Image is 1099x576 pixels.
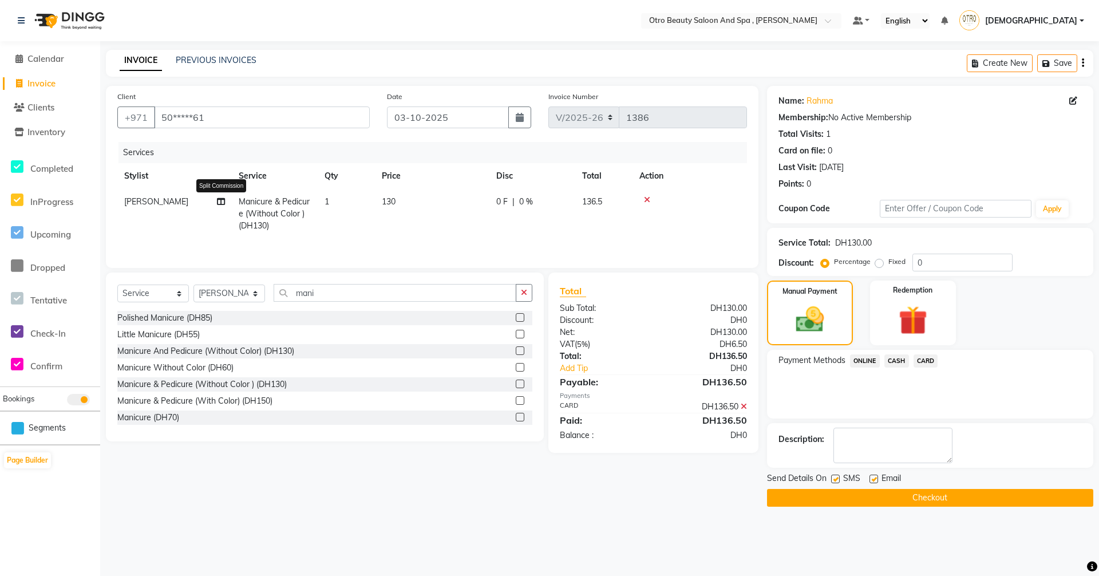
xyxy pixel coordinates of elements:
span: | [512,196,515,208]
div: DH136.50 [653,350,756,362]
div: Total: [551,350,654,362]
input: Enter Offer / Coupon Code [880,200,1031,218]
a: Calendar [3,53,97,66]
th: Total [575,163,632,189]
span: 1 [325,196,329,207]
div: Description: [778,433,824,445]
span: Calendar [27,53,64,64]
span: Manicure & Pedicure (Without Color ) (DH130) [239,196,310,231]
span: Segments [29,422,66,434]
div: Balance : [551,429,654,441]
div: Last Visit: [778,161,817,173]
div: Split Commission [196,179,246,192]
div: Paid: [551,413,654,427]
a: PREVIOUS INVOICES [176,55,256,65]
label: Date [387,92,402,102]
div: Points: [778,178,804,190]
input: Search by Name/Mobile/Email/Code [154,106,370,128]
div: DH136.50 [653,375,756,389]
div: Manicure And Pedicure (Without Color) (DH130) [117,345,294,357]
span: 136.5 [582,196,602,207]
span: Bookings [3,394,34,403]
button: Checkout [767,489,1093,507]
span: Check-In [30,328,66,339]
button: Save [1037,54,1077,72]
div: Payable: [551,375,654,389]
div: DH6.50 [653,338,756,350]
div: 0 [807,178,811,190]
th: Stylist [117,163,232,189]
label: Percentage [834,257,871,267]
div: Manicure & Pedicure (With Color) (DH150) [117,395,272,407]
div: DH130.00 [835,237,872,249]
button: +971 [117,106,155,128]
span: 0 F [496,196,508,208]
div: Manicure Without Color (DH60) [117,362,234,374]
div: Total Visits: [778,128,824,140]
span: 0 % [519,196,533,208]
label: Redemption [893,285,932,295]
a: Inventory [3,126,97,139]
th: Disc [489,163,575,189]
div: DH136.50 [653,413,756,427]
span: ONLINE [850,354,880,368]
button: Create New [967,54,1033,72]
a: Invoice [3,77,97,90]
th: Action [632,163,747,189]
div: DH0 [653,429,756,441]
label: Manual Payment [782,286,837,297]
a: Add Tip [551,362,670,374]
a: Rahma [807,95,833,107]
div: Manicure (DH70) [117,412,179,424]
span: Total [560,285,586,297]
span: Upcoming [30,229,71,240]
th: Qty [318,163,375,189]
div: Payments [560,391,747,401]
a: INVOICE [120,50,162,71]
div: Discount: [551,314,654,326]
span: Clients [27,102,54,113]
span: Confirm [30,361,62,372]
th: Service [232,163,318,189]
img: Sunita [959,10,979,30]
span: VAT [560,339,575,349]
span: SMS [843,472,860,487]
input: Search or Scan [274,284,516,302]
th: Price [375,163,489,189]
a: Clients [3,101,97,115]
div: Coupon Code [778,203,880,215]
span: Inventory [27,127,65,137]
label: Client [117,92,136,102]
div: 1 [826,128,831,140]
img: _cash.svg [787,303,832,336]
div: ( ) [551,338,654,350]
span: InProgress [30,196,73,207]
button: Page Builder [4,452,51,468]
span: Dropped [30,262,65,273]
div: DH136.50 [653,401,756,413]
div: Card on file: [778,145,825,157]
div: Net: [551,326,654,338]
div: DH130.00 [653,326,756,338]
div: No Active Membership [778,112,1082,124]
div: Discount: [778,257,814,269]
span: Email [881,472,901,487]
label: Fixed [888,257,906,267]
span: CASH [884,354,909,368]
span: [DEMOGRAPHIC_DATA] [985,15,1077,27]
span: Payment Methods [778,354,845,366]
span: CARD [914,354,938,368]
span: 5% [577,340,588,349]
div: Little Manicure (DH55) [117,329,200,341]
span: Invoice [27,78,56,89]
span: Tentative [30,295,67,306]
span: [PERSON_NAME] [124,196,188,207]
div: [DATE] [819,161,844,173]
span: Send Details On [767,472,827,487]
div: 0 [828,145,832,157]
button: Apply [1036,200,1069,218]
div: DH130.00 [653,302,756,314]
img: logo [29,5,108,37]
label: Invoice Number [548,92,598,102]
div: Services [118,142,756,163]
